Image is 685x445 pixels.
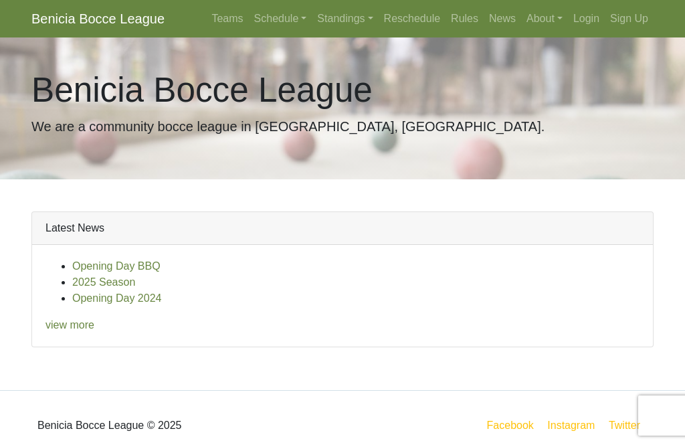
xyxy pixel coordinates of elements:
a: view more [45,319,94,331]
a: Opening Day 2024 [72,292,161,304]
a: Reschedule [379,5,446,32]
a: About [521,5,568,32]
a: Benicia Bocce League [31,5,165,32]
a: Login [568,5,605,32]
a: News [484,5,521,32]
a: Rules [446,5,484,32]
p: We are a community bocce league in [GEOGRAPHIC_DATA], [GEOGRAPHIC_DATA]. [31,116,654,137]
a: Instagram [545,417,597,434]
a: Standings [312,5,378,32]
a: Sign Up [605,5,654,32]
a: Schedule [249,5,312,32]
div: Latest News [32,212,653,245]
h1: Benicia Bocce League [31,70,654,111]
a: Twitter [606,417,651,434]
a: 2025 Season [72,276,135,288]
a: Teams [206,5,248,32]
a: Opening Day BBQ [72,260,161,272]
a: Facebook [484,417,536,434]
